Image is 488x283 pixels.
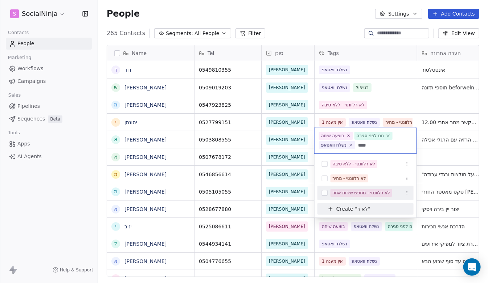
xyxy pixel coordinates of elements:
div: לא רלוונטי - מחפש שירות אחר [333,190,390,196]
div: לא רלוונטי - מחיר [333,175,366,182]
span: Create " [336,205,357,213]
button: Create "לא ר" [322,203,409,215]
div: לא רלוונטי - ללא סיבה [333,161,375,167]
span: " [368,205,370,213]
span: לא ר [357,205,368,213]
div: בוצעה שיחה [321,132,344,139]
div: חם לפני סגירה [357,132,384,139]
div: נשלח וואטאפ [321,142,346,148]
div: Suggestions [317,157,414,215]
